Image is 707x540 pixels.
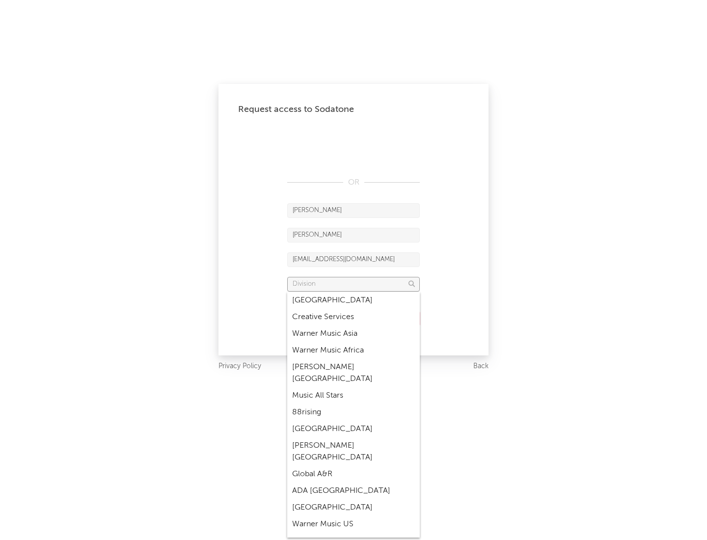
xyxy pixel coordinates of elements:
[287,404,420,421] div: 88rising
[287,483,420,499] div: ADA [GEOGRAPHIC_DATA]
[473,360,489,373] a: Back
[287,437,420,466] div: [PERSON_NAME] [GEOGRAPHIC_DATA]
[287,203,420,218] input: First Name
[287,466,420,483] div: Global A&R
[287,516,420,533] div: Warner Music US
[287,325,420,342] div: Warner Music Asia
[287,387,420,404] div: Music All Stars
[287,228,420,243] input: Last Name
[287,277,420,292] input: Division
[287,342,420,359] div: Warner Music Africa
[287,359,420,387] div: [PERSON_NAME] [GEOGRAPHIC_DATA]
[287,309,420,325] div: Creative Services
[287,499,420,516] div: [GEOGRAPHIC_DATA]
[287,252,420,267] input: Email
[238,104,469,115] div: Request access to Sodatone
[218,360,261,373] a: Privacy Policy
[287,292,420,309] div: [GEOGRAPHIC_DATA]
[287,177,420,189] div: OR
[287,421,420,437] div: [GEOGRAPHIC_DATA]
